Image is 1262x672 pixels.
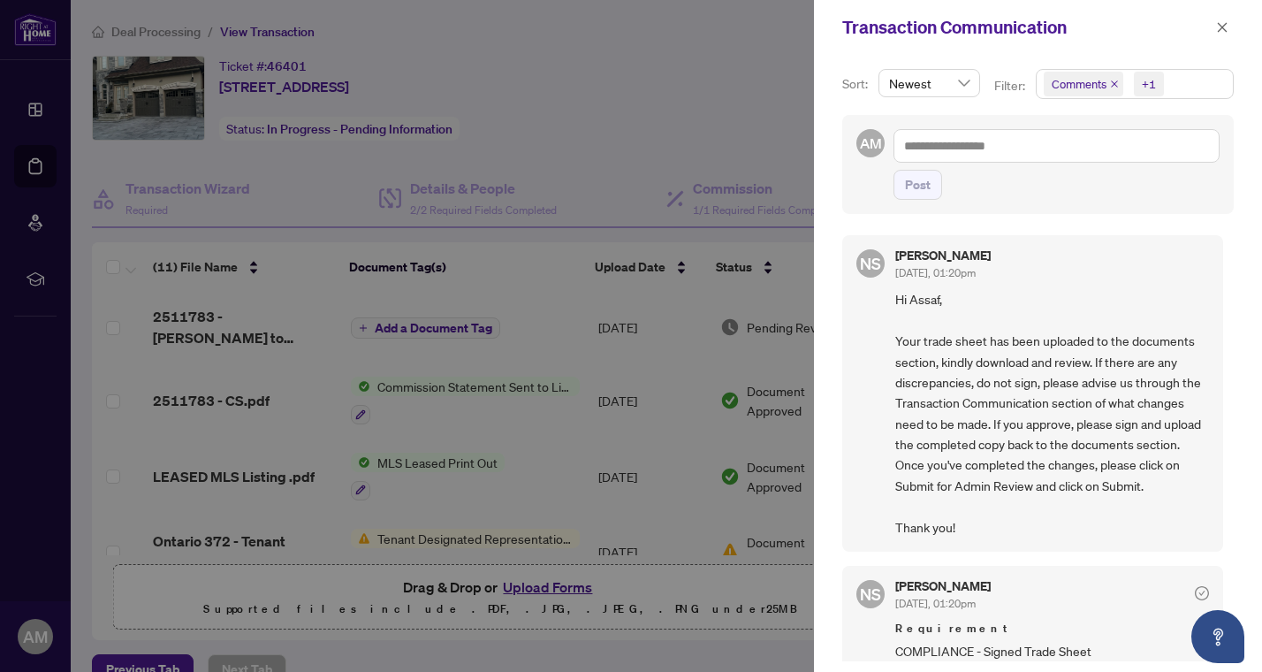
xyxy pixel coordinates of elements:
span: Comments [1044,72,1123,96]
h5: [PERSON_NAME] [895,580,991,592]
div: +1 [1142,75,1156,93]
span: [DATE], 01:20pm [895,597,976,610]
span: close [1110,80,1119,88]
p: Sort: [842,74,871,94]
button: Open asap [1191,610,1244,663]
span: NS [860,582,881,607]
span: Hi Assaf, Your trade sheet has been uploaded to the documents section, kindly download and review... [895,289,1209,538]
span: check-circle [1195,586,1209,600]
span: AM [860,133,882,155]
span: Newest [889,70,969,96]
p: Filter: [994,76,1028,95]
span: [DATE], 01:20pm [895,266,976,279]
span: close [1216,21,1228,34]
h5: [PERSON_NAME] [895,249,991,262]
span: COMPLIANCE - Signed Trade Sheet [895,641,1209,661]
span: Requirement [895,620,1209,638]
button: Post [893,170,942,200]
span: NS [860,251,881,276]
div: Transaction Communication [842,14,1211,41]
span: Comments [1052,75,1106,93]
